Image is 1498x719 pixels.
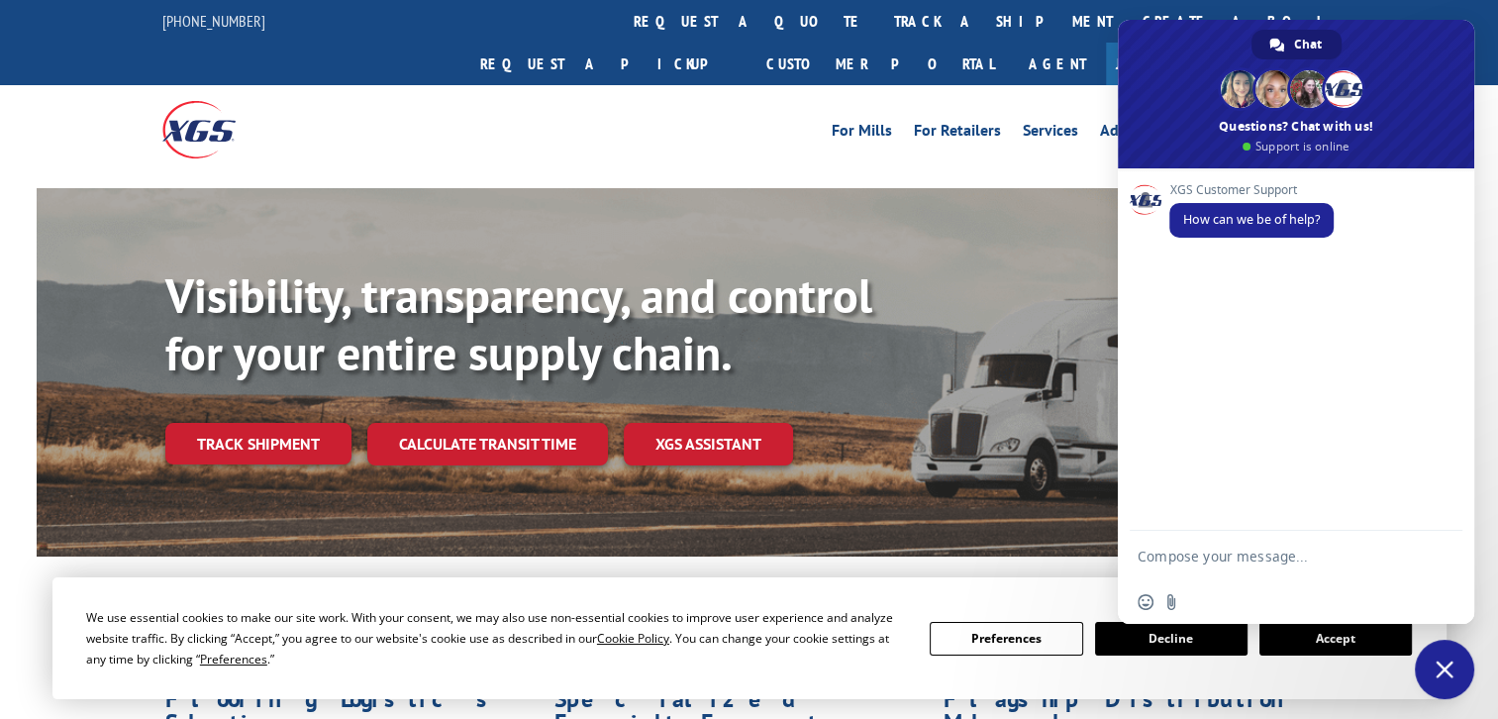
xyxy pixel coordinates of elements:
button: Preferences [930,622,1082,656]
a: [PHONE_NUMBER] [162,11,265,31]
a: Close chat [1415,640,1474,699]
a: Agent [1009,43,1106,85]
div: Cookie Consent Prompt [52,577,1447,699]
a: Calculate transit time [367,423,608,465]
a: Request a pickup [465,43,751,85]
button: Decline [1095,622,1248,656]
a: XGS ASSISTANT [624,423,793,465]
span: Cookie Policy [597,630,669,647]
textarea: Compose your message... [1138,531,1415,580]
span: XGS Customer Support [1169,183,1334,197]
span: Preferences [200,651,267,668]
b: Visibility, transparency, and control for your entire supply chain. [165,264,872,383]
button: Accept [1259,622,1412,656]
span: Send a file [1163,594,1179,610]
a: For Mills [832,123,892,145]
span: Insert an emoji [1138,594,1153,610]
span: Chat [1294,30,1322,59]
div: We use essential cookies to make our site work. With your consent, we may also use non-essential ... [86,607,906,669]
a: Advantages [1100,123,1181,145]
span: How can we be of help? [1183,211,1320,228]
a: Customer Portal [751,43,1009,85]
a: Chat [1251,30,1342,59]
a: For Retailers [914,123,1001,145]
a: Services [1023,123,1078,145]
a: Track shipment [165,423,351,464]
a: Join Our Team [1106,43,1337,85]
